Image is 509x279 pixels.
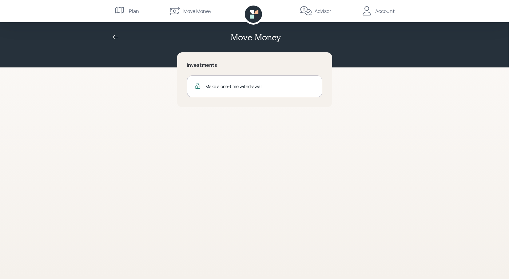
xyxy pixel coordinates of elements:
[315,7,331,15] div: Advisor
[183,7,211,15] div: Move Money
[231,32,281,42] h2: Move Money
[187,62,322,68] h5: Investments
[376,7,395,15] div: Account
[206,83,315,90] div: Make a one-time withdrawal
[129,7,139,15] div: Plan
